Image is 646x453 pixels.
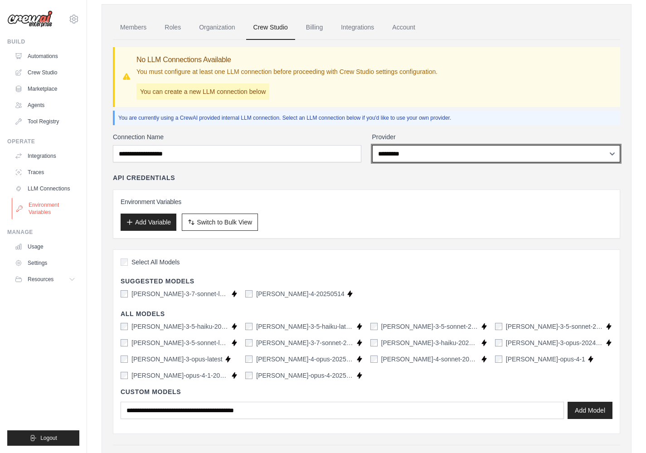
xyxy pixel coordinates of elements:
a: Billing [299,15,330,40]
label: claude-3-5-haiku-latest [256,322,354,331]
h4: Suggested Models [121,277,612,286]
label: claude-opus-4-20250514 [256,371,354,380]
a: Automations [11,49,79,63]
input: claude-sonnet-4-20250514 [245,290,253,297]
button: Logout [7,430,79,446]
label: claude-4-sonnet-20250514 [381,355,479,364]
label: claude-sonnet-4-20250514 [256,289,345,298]
input: claude-opus-4-1 [495,356,502,363]
div: Build [7,38,79,45]
input: claude-opus-4-20250514 [245,372,253,379]
a: Settings [11,256,79,270]
h4: All Models [121,309,612,318]
span: Switch to Bulk View [197,218,252,227]
h3: No LLM Connections Available [136,54,437,65]
span: Logout [40,434,57,442]
input: claude-4-sonnet-20250514 [370,356,378,363]
a: Environment Variables [12,198,80,219]
a: Crew Studio [11,65,79,80]
h4: Custom Models [121,387,612,396]
input: claude-3-5-haiku-latest [245,323,253,330]
p: You must configure at least one LLM connection before proceeding with Crew Studio settings config... [136,67,437,76]
input: claude-4-opus-20250514 [245,356,253,363]
label: claude-3-7-sonnet-latest [131,289,229,298]
input: claude-3-5-haiku-20241022 [121,323,128,330]
label: claude-opus-4-1 [506,355,585,364]
button: Switch to Bulk View [182,214,258,231]
label: claude-3-7-sonnet-20250219 [256,338,354,347]
div: Manage [7,229,79,236]
a: Marketplace [11,82,79,96]
h3: Environment Variables [121,197,612,206]
a: Integrations [334,15,381,40]
label: claude-3-opus-latest [131,355,223,364]
a: Members [113,15,154,40]
p: You can create a new LLM connection below [136,83,269,100]
div: Operate [7,138,79,145]
a: Roles [157,15,188,40]
h4: API Credentials [113,173,175,182]
p: You are currently using a CrewAI provided internal LLM connection. Select an LLM connection below... [118,114,617,122]
a: Crew Studio [246,15,295,40]
input: claude-3-5-sonnet-20241022 [495,323,502,330]
label: claude-3-opus-20240229 [506,338,603,347]
label: claude-3-5-sonnet-latest [131,338,229,347]
a: Organization [192,15,242,40]
label: claude-opus-4-1-20250805 [131,371,229,380]
label: claude-3-haiku-20240307 [381,338,479,347]
a: Integrations [11,149,79,163]
button: Add Variable [121,214,176,231]
input: claude-3-7-sonnet-latest [121,290,128,297]
input: claude-opus-4-1-20250805 [121,372,128,379]
span: Select All Models [131,258,180,267]
label: Provider [372,132,621,141]
a: Agents [11,98,79,112]
span: Resources [28,276,53,283]
input: claude-3-7-sonnet-20250219 [245,339,253,346]
div: 채팅 위젯 [601,409,646,453]
input: claude-3-haiku-20240307 [370,339,378,346]
a: Account [385,15,423,40]
iframe: Chat Widget [601,409,646,453]
label: claude-4-opus-20250514 [256,355,354,364]
input: Select All Models [121,258,128,266]
label: Connection Name [113,132,361,141]
button: Resources [11,272,79,287]
a: Tool Registry [11,114,79,129]
img: Logo [7,10,53,28]
label: claude-3-5-sonnet-20241022 [506,322,603,331]
input: claude-3-5-sonnet-20240620 [370,323,378,330]
a: Traces [11,165,79,180]
a: LLM Connections [11,181,79,196]
button: Add Model [568,402,612,419]
label: claude-3-5-haiku-20241022 [131,322,229,331]
label: claude-3-5-sonnet-20240620 [381,322,479,331]
input: claude-3-opus-latest [121,356,128,363]
input: claude-3-opus-20240229 [495,339,502,346]
a: Usage [11,239,79,254]
input: claude-3-5-sonnet-latest [121,339,128,346]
